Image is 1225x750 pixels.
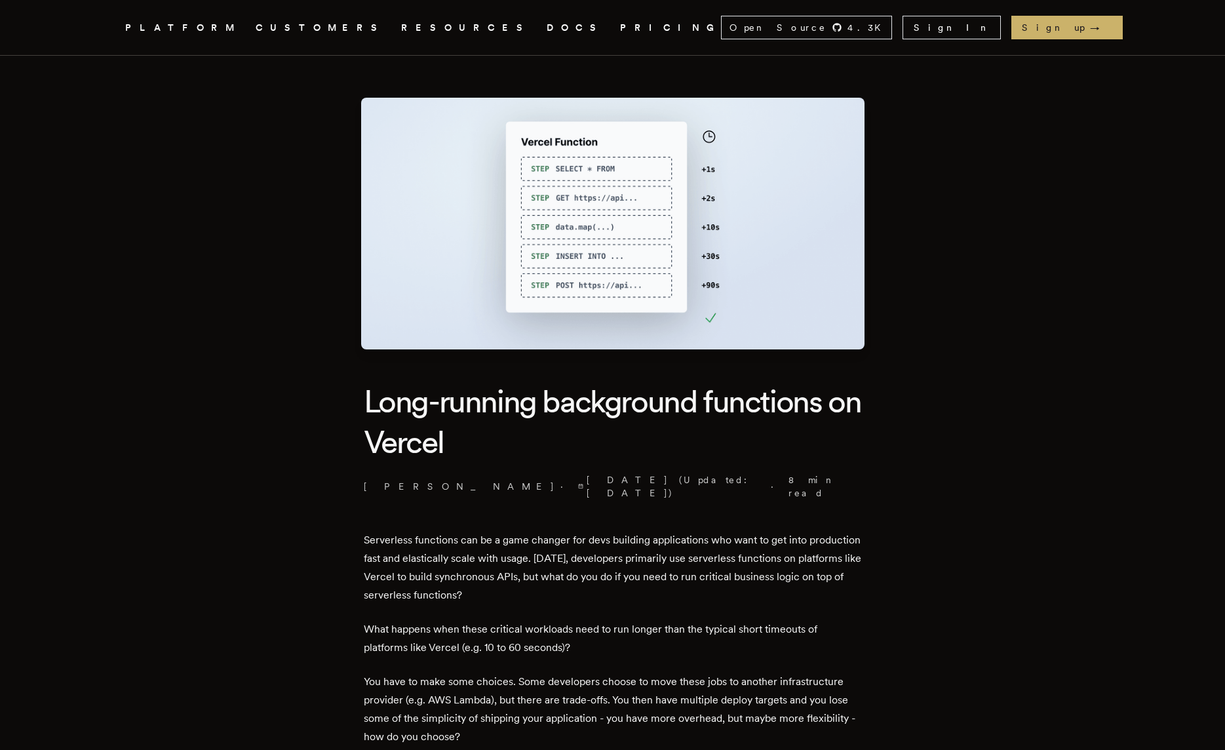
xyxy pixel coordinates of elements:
[364,620,862,657] p: What happens when these critical workloads need to run longer than the typical short timeouts of ...
[1011,16,1123,39] a: Sign up
[729,21,826,34] span: Open Source
[125,20,240,36] button: PLATFORM
[364,473,862,500] p: · ·
[364,480,555,493] a: [PERSON_NAME]
[256,20,385,36] a: CUSTOMERS
[364,381,862,463] h1: Long-running background functions on Vercel
[578,473,766,500] span: [DATE] (Updated: [DATE] )
[364,673,862,746] p: You have to make some choices. Some developers choose to move these jobs to another infrastructur...
[788,473,853,500] span: 8 min read
[847,21,889,34] span: 4.3 K
[547,20,604,36] a: DOCS
[364,531,862,604] p: Serverless functions can be a game changer for devs building applications who want to get into pr...
[401,20,531,36] button: RESOURCES
[361,98,865,349] img: Featured image for Long-running background functions on Vercel blog post
[1090,21,1112,34] span: →
[620,20,721,36] a: PRICING
[903,16,1001,39] a: Sign In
